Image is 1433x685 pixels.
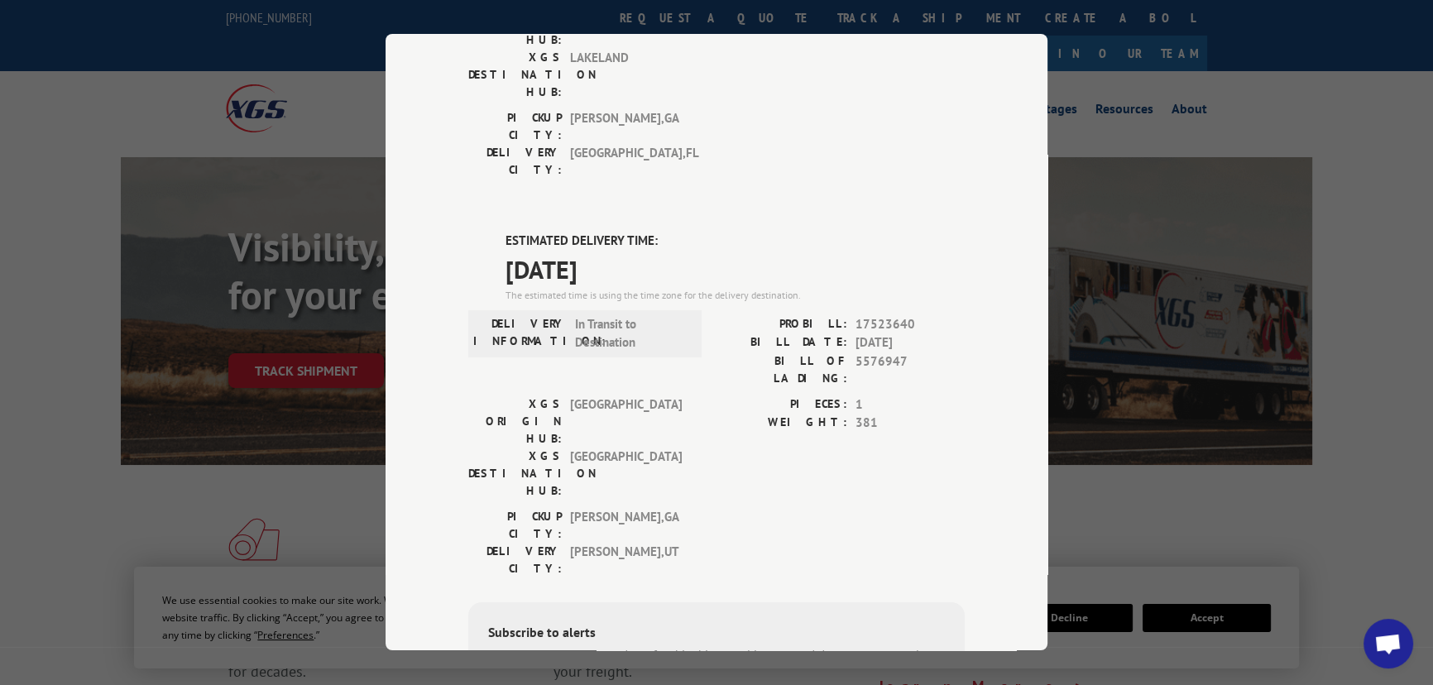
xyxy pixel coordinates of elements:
label: BILL DATE: [716,333,847,352]
div: Subscribe to alerts [488,622,945,646]
span: 381 [855,414,965,433]
label: DELIVERY INFORMATION: [473,315,567,352]
span: LAKELAND [570,49,682,101]
span: 5576947 [855,352,965,387]
label: DELIVERY CITY: [468,543,562,577]
label: WEIGHT: [716,414,847,433]
span: In Transit to Destination [575,315,687,352]
span: [GEOGRAPHIC_DATA] [570,395,682,448]
span: [DATE] [855,333,965,352]
label: ESTIMATED DELIVERY TIME: [506,232,965,251]
label: PROBILL: [716,315,847,334]
div: The estimated time is using the time zone for the delivery destination. [506,288,965,303]
label: PICKUP CITY: [468,109,562,144]
label: XGS DESTINATION HUB: [468,448,562,500]
span: [GEOGRAPHIC_DATA] , FL [570,144,682,179]
div: Open chat [1364,619,1413,668]
span: 1 [855,395,965,414]
div: Get texted with status updates for this shipment. Message and data rates may apply. Message frequ... [488,646,945,683]
label: PIECES: [716,395,847,414]
span: 17523640 [855,315,965,334]
label: XGS DESTINATION HUB: [468,49,562,101]
span: [GEOGRAPHIC_DATA] [570,448,682,500]
span: [DATE] [506,251,965,288]
label: BILL OF LADING: [716,352,847,387]
span: [PERSON_NAME] , GA [570,109,682,144]
span: [PERSON_NAME] , GA [570,508,682,543]
label: DELIVERY CITY: [468,144,562,179]
label: XGS ORIGIN HUB: [468,395,562,448]
label: PICKUP CITY: [468,508,562,543]
span: [PERSON_NAME] , UT [570,543,682,577]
